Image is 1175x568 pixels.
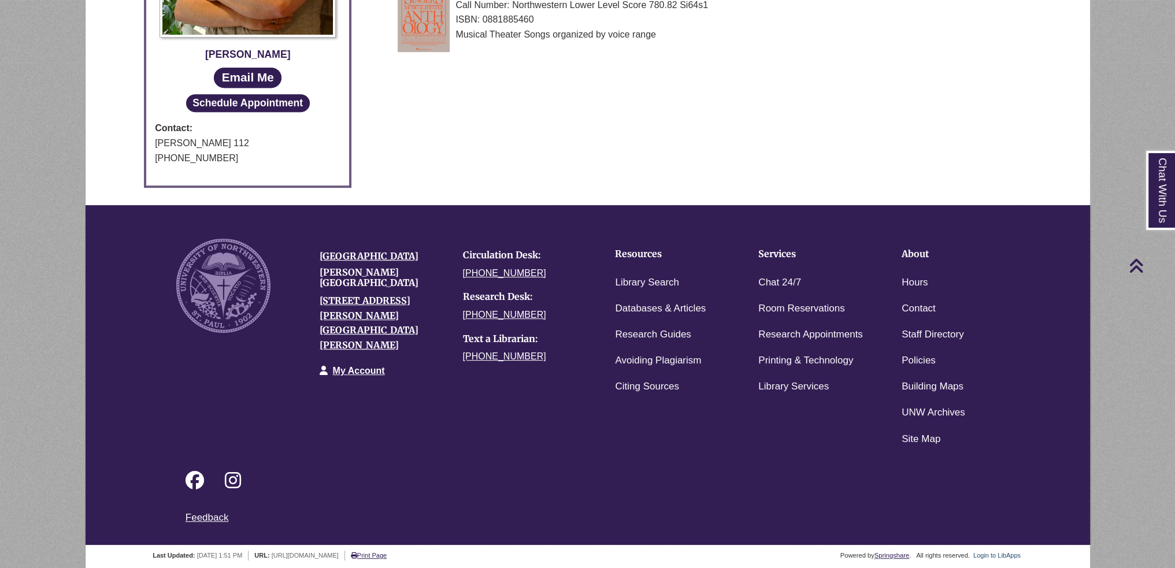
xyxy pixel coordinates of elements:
h4: Services [758,249,866,259]
span: Last Updated: [153,552,195,559]
a: Library Services [758,378,829,395]
h4: [PERSON_NAME][GEOGRAPHIC_DATA] [320,268,446,288]
a: [GEOGRAPHIC_DATA] [320,250,418,262]
div: Musical Theater Songs organized by voice range [398,27,1022,42]
a: Research Appointments [758,326,863,343]
div: [PHONE_NUMBER] [155,151,340,166]
h4: Resources [615,249,722,259]
a: My Account [333,366,385,376]
h4: About [902,249,1009,259]
a: [PHONE_NUMBER] [463,268,546,278]
span: URL: [254,552,269,559]
div: All rights reserved. [914,552,972,559]
a: Chat 24/7 [758,274,801,291]
a: Citing Sources [615,378,679,395]
div: Powered by . [839,552,913,559]
a: Room Reservations [758,300,844,317]
div: [PERSON_NAME] 112 [155,136,340,151]
a: Feedback [186,512,229,523]
i: Follow on Facebook [186,471,204,489]
h4: Text a Librarian: [463,334,589,344]
a: Site Map [902,431,940,448]
a: Contact [902,300,936,317]
a: Email Me [214,68,281,88]
a: Login to LibApps [973,552,1021,559]
h4: Research Desk: [463,292,589,302]
span: [DATE] 1:51 PM [197,552,243,559]
a: Staff Directory [902,326,963,343]
strong: Contact: [155,121,340,136]
a: [STREET_ADDRESS][PERSON_NAME][GEOGRAPHIC_DATA][PERSON_NAME] [320,295,418,351]
div: [PERSON_NAME] [155,46,340,62]
div: ISBN: 0881885460 [398,12,1022,27]
a: Building Maps [902,378,963,395]
a: Print Page [351,552,387,559]
a: Back to Top [1129,258,1172,273]
a: Databases & Articles [615,300,706,317]
button: Schedule Appointment [186,94,310,112]
a: Library Search [615,274,679,291]
img: UNW seal [176,239,270,333]
a: Avoiding Plagiarism [615,352,701,369]
a: Research Guides [615,326,691,343]
a: UNW Archives [902,404,965,421]
a: [PHONE_NUMBER] [463,310,546,320]
h4: Circulation Desk: [463,250,589,261]
a: Hours [902,274,928,291]
i: Follow on Instagram [225,471,241,489]
i: Print Page [351,552,357,559]
span: [URL][DOMAIN_NAME] [272,552,339,559]
a: Printing & Technology [758,352,853,369]
a: Policies [902,352,936,369]
a: Springshare [874,552,909,559]
a: [PHONE_NUMBER] [463,351,546,361]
